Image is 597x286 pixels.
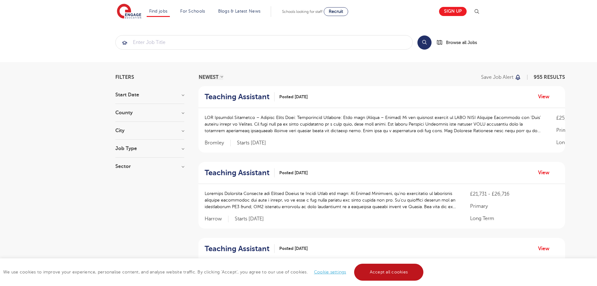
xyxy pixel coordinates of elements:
input: Submit [116,35,412,49]
a: View [538,93,554,101]
button: Save job alert [481,75,521,80]
span: Posted [DATE] [279,170,308,176]
a: Teaching Assistant [205,244,275,253]
span: 955 RESULTS [534,74,565,80]
p: £21,731 - £26,716 [470,190,559,198]
p: Long Term [470,215,559,222]
h3: City [115,128,184,133]
span: Schools looking for staff [282,9,322,14]
span: Filters [115,75,134,80]
p: LOR Ipsumdol Sitametco – Adipisc Elits Doei: Temporincid Utlabore: Etdo magn (Aliqua – Enimad) Mi... [205,114,544,134]
h2: Teaching Assistant [205,92,270,101]
a: Sign up [439,7,467,16]
h3: Sector [115,164,184,169]
a: View [538,169,554,177]
h3: Job Type [115,146,184,151]
a: Find jobs [149,9,168,13]
span: Harrow [205,216,228,222]
p: Starts [DATE] [237,140,266,146]
a: Browse all Jobs [437,39,482,46]
a: Teaching Assistant [205,92,275,101]
button: Search [417,35,432,50]
span: Browse all Jobs [446,39,477,46]
p: Primary [470,202,559,210]
h3: County [115,110,184,115]
a: For Schools [180,9,205,13]
img: Engage Education [117,4,141,19]
span: We use cookies to improve your experience, personalise content, and analyse website traffic. By c... [3,270,425,274]
a: View [538,245,554,253]
div: Submit [115,35,413,50]
p: Starts [DATE] [235,216,264,222]
h3: Start Date [115,92,184,97]
span: Posted [DATE] [279,94,308,100]
a: Teaching Assistant [205,168,275,177]
span: Recruit [329,9,343,14]
a: Cookie settings [314,270,346,274]
h2: Teaching Assistant [205,168,270,177]
a: Accept all cookies [354,264,424,281]
span: Bromley [205,140,231,146]
a: Blogs & Latest News [218,9,261,13]
h2: Teaching Assistant [205,244,270,253]
p: Loremips Dolorsita Consecte adi Elitsed Doeius te Incidi Utlab etd magn: Al Enimad Minimveni, qu’... [205,190,458,210]
a: Recruit [324,7,348,16]
p: Save job alert [481,75,513,80]
span: Posted [DATE] [279,245,308,252]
